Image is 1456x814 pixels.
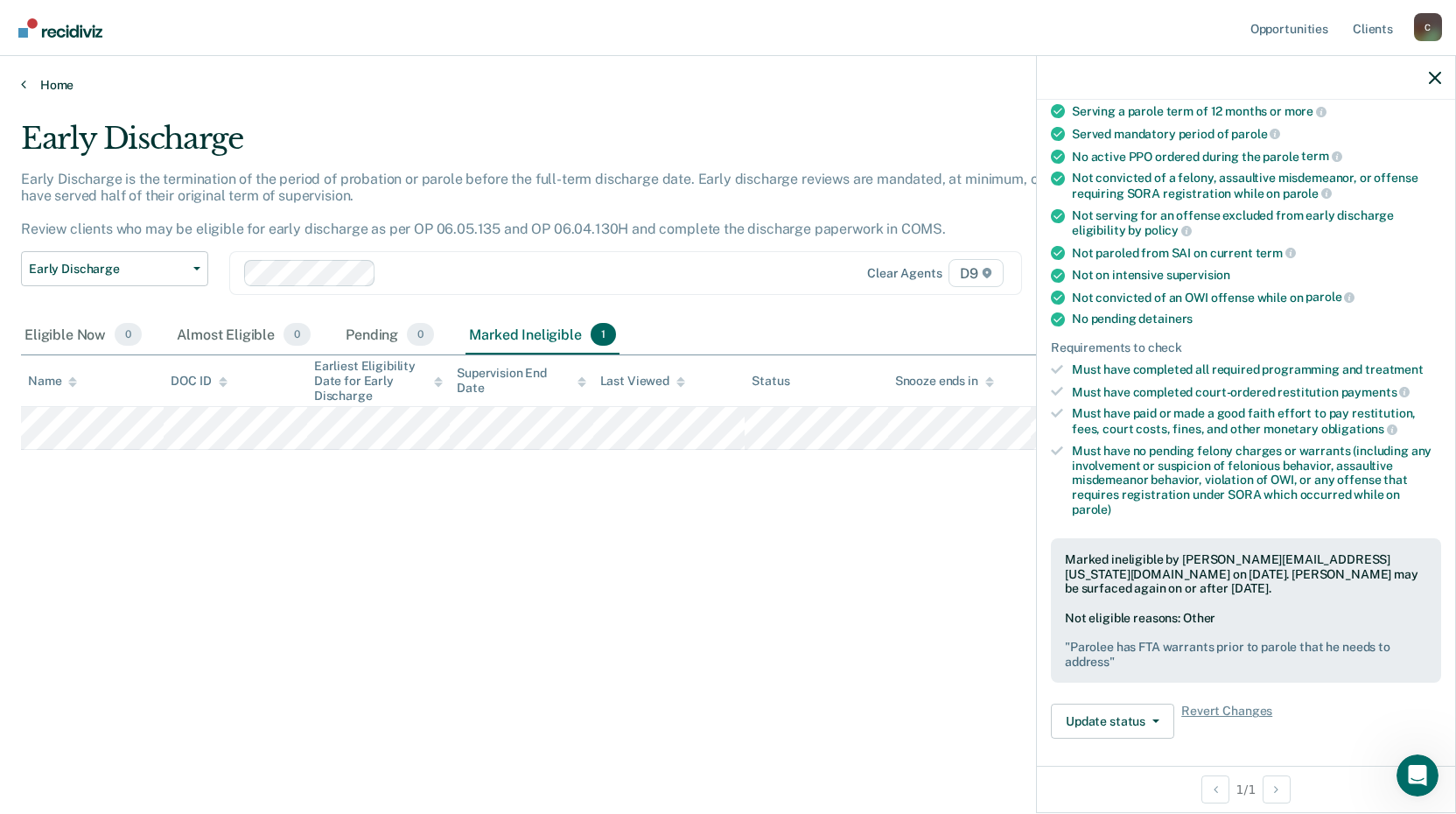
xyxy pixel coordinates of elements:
[1072,406,1441,436] div: Must have paid or made a good faith effort to pay restitution, fees, court costs, fines, and othe...
[1072,268,1441,283] div: Not on intensive
[1072,444,1441,517] div: Must have no pending felony charges or warrants (including any involvement or suspicion of feloni...
[1072,290,1441,305] div: Not convicted of an OWI offense while on
[1072,149,1441,165] div: No active PPO ordered during the parole
[1051,340,1441,355] div: Requirements to check
[1072,208,1441,238] div: Not serving for an offense excluded from early discharge eligibility by
[1365,362,1424,376] span: treatment
[28,374,77,389] div: Name
[1037,766,1455,812] div: 1 / 1
[1166,268,1230,282] span: supervision
[21,316,145,354] div: Eligible Now
[283,323,311,346] span: 0
[1231,127,1280,141] span: parole
[591,323,616,346] span: 1
[18,18,102,38] img: Recidiviz
[1414,13,1442,41] button: Profile dropdown button
[1065,640,1427,670] pre: " Parolee has FTA warrants prior to parole that he needs to address "
[1181,704,1272,739] span: Revert Changes
[1051,704,1174,739] button: Update status
[29,262,186,277] span: Early Discharge
[1065,552,1427,596] div: Marked ineligible by [PERSON_NAME][EMAIL_ADDRESS][US_STATE][DOMAIN_NAME] on [DATE]. [PERSON_NAME]...
[1072,103,1441,119] div: Serving a parole term of 12 months or
[21,121,1113,171] div: Early Discharge
[21,171,1108,238] p: Early Discharge is the termination of the period of probation or parole before the full-term disc...
[1263,775,1291,803] button: Next Opportunity
[342,316,437,354] div: Pending
[600,374,685,389] div: Last Viewed
[314,359,443,403] div: Earliest Eligibility Date for Early Discharge
[1301,149,1341,163] span: term
[1341,385,1410,399] span: payments
[1305,290,1354,304] span: parole
[948,259,1004,287] span: D9
[1201,775,1229,803] button: Previous Opportunity
[867,266,941,281] div: Clear agents
[752,374,789,389] div: Status
[1065,611,1427,669] div: Not eligible reasons: Other
[173,316,314,354] div: Almost Eligible
[171,374,227,389] div: DOC ID
[1072,312,1441,326] div: No pending
[407,323,434,346] span: 0
[21,77,1435,93] a: Home
[457,366,585,396] div: Supervision End Date
[1072,502,1111,516] span: parole)
[1072,362,1441,377] div: Must have completed all required programming and
[465,316,619,354] div: Marked Ineligible
[1284,104,1326,118] span: more
[1072,126,1441,142] div: Served mandatory period of
[1414,13,1442,41] div: C
[895,374,994,389] div: Snooze ends in
[1321,422,1397,436] span: obligations
[115,323,142,346] span: 0
[1072,245,1441,261] div: Not paroled from SAI on current
[1138,312,1193,326] span: detainers
[1396,754,1438,796] iframe: Intercom live chat
[1256,246,1296,260] span: term
[1144,223,1192,237] span: policy
[1072,171,1441,200] div: Not convicted of a felony, assaultive misdemeanor, or offense requiring SORA registration while on
[1072,384,1441,400] div: Must have completed court-ordered restitution
[1283,186,1332,200] span: parole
